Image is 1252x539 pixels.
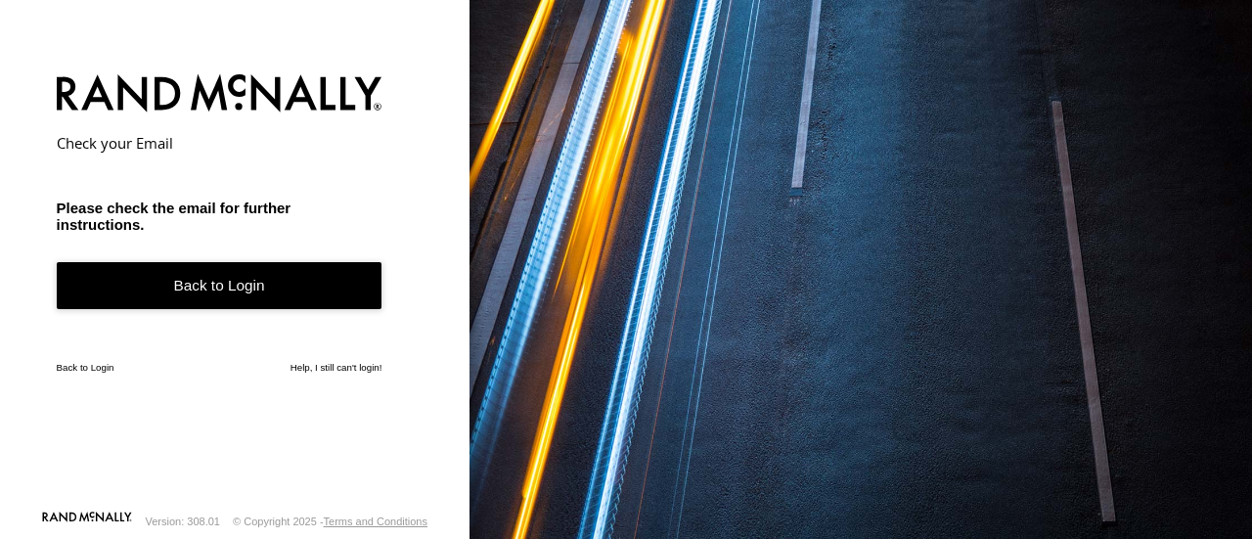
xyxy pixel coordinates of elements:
[233,516,427,527] div: © Copyright 2025 -
[57,70,382,120] img: Rand McNally
[57,200,382,233] h3: Please check the email for further instructions.
[57,133,382,153] h2: Check your Email
[42,512,132,531] a: Visit our Website
[146,516,220,527] div: Version: 308.01
[57,362,114,373] a: Back to Login
[57,262,382,310] a: Back to Login
[291,362,382,373] a: Help, I still can't login!
[324,516,427,527] a: Terms and Conditions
